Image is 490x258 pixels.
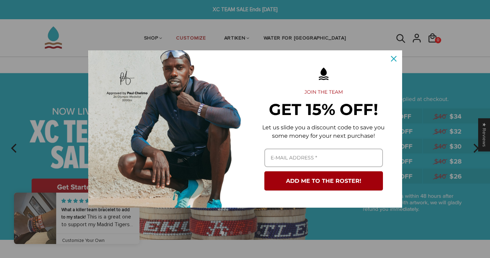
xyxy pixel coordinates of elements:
button: ADD ME TO THE ROSTER! [264,171,383,191]
h2: JOIN THE TEAM [256,89,391,95]
svg: close icon [391,56,397,62]
input: Email field [264,149,383,167]
p: Let us slide you a discount code to save you some money for your next purchase! [256,123,391,140]
strong: GET 15% OFF! [269,100,378,119]
button: Close [385,50,402,67]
